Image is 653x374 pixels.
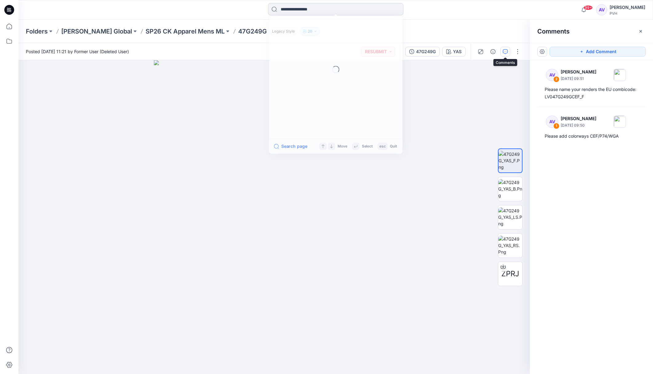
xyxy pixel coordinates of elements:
p: Select [362,143,373,149]
p: 47G249G [238,27,267,36]
a: SP26 CK Apparel Mens ML [146,27,225,36]
div: Please add colorways CEF/P74/WGA [545,132,638,140]
div: AV [596,4,607,15]
div: AV [546,69,558,81]
img: eyJhbGciOiJIUzI1NiIsImtpZCI6IjAiLCJzbHQiOiJzZXMiLCJ0eXAiOiJKV1QifQ.eyJkYXRhIjp7InR5cGUiOiJzdG9yYW... [154,60,395,374]
img: 47G249G_YAS_LS.Png [498,207,522,227]
button: Search page [274,143,307,150]
p: esc [379,143,386,149]
p: Move [338,143,347,149]
span: ZPRJ [501,268,519,279]
img: 47G249G_YAS_B.Png [498,179,522,199]
div: YAS [453,48,462,55]
p: [DATE] 09:51 [561,76,596,82]
a: Former User (Deleted User) [74,49,129,54]
div: [PERSON_NAME] [610,4,645,11]
div: 1 [553,123,559,129]
button: Add Comment [550,47,646,57]
div: 2 [553,76,559,82]
span: 99+ [583,5,593,10]
img: 47G249G_YAS_RS.Png [498,236,522,255]
button: 47G249G [405,47,440,57]
button: Legacy Style [267,27,298,36]
div: Please name your renders the EU combicode: LV047G249GCEF_F [545,86,638,100]
p: [DATE] 09:50 [561,122,596,128]
img: 47G249G_YAS_F.Png [499,151,522,170]
span: Posted [DATE] 11:21 by [26,48,129,55]
div: AV [546,116,558,128]
p: Quit [390,143,397,149]
button: Details [488,47,498,57]
button: YAS [442,47,466,57]
p: [PERSON_NAME] [561,68,596,76]
p: [PERSON_NAME] [561,115,596,122]
div: 47G249G [416,48,436,55]
div: PVH [610,11,645,16]
a: [PERSON_NAME] Global [61,27,132,36]
h2: Comments [537,28,570,35]
a: Folders [26,27,48,36]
